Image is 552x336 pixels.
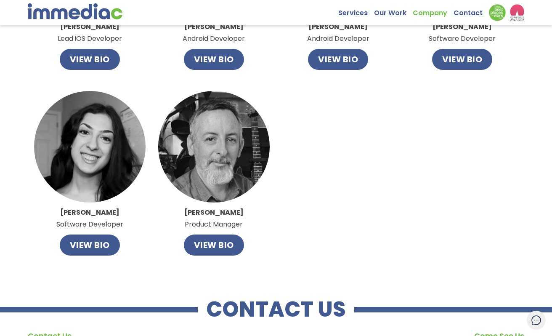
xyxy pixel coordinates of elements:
img: Down [489,4,506,21]
button: VIEW BIO [184,235,244,256]
p: Software Developer [56,207,123,230]
strong: [PERSON_NAME] [308,22,368,32]
img: AnastasiyaGurevich.jpg [34,91,146,203]
a: Services [338,4,374,17]
a: Company [413,4,454,17]
img: logo2_wea_nobg.webp [510,4,525,21]
button: VIEW BIO [308,49,368,70]
button: VIEW BIO [60,49,120,70]
p: Android Developer [183,21,245,45]
strong: [PERSON_NAME] [184,208,244,217]
button: VIEW BIO [184,49,244,70]
button: VIEW BIO [60,235,120,256]
p: Android Developer [307,21,369,45]
a: Contact [454,4,489,17]
button: VIEW BIO [432,49,492,70]
p: Product Manager [184,207,244,230]
img: immediac [28,3,122,19]
p: Software Developer [429,21,496,45]
h2: CONTACT US [198,302,354,317]
p: Lead iOS Developer [58,21,122,45]
a: Our Work [374,4,413,17]
strong: [PERSON_NAME] [60,208,119,217]
strong: [PERSON_NAME] [184,22,244,32]
strong: [PERSON_NAME] [433,22,492,32]
strong: [PERSON_NAME] [60,22,119,32]
img: BrianPhoto.jpg [158,91,270,203]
